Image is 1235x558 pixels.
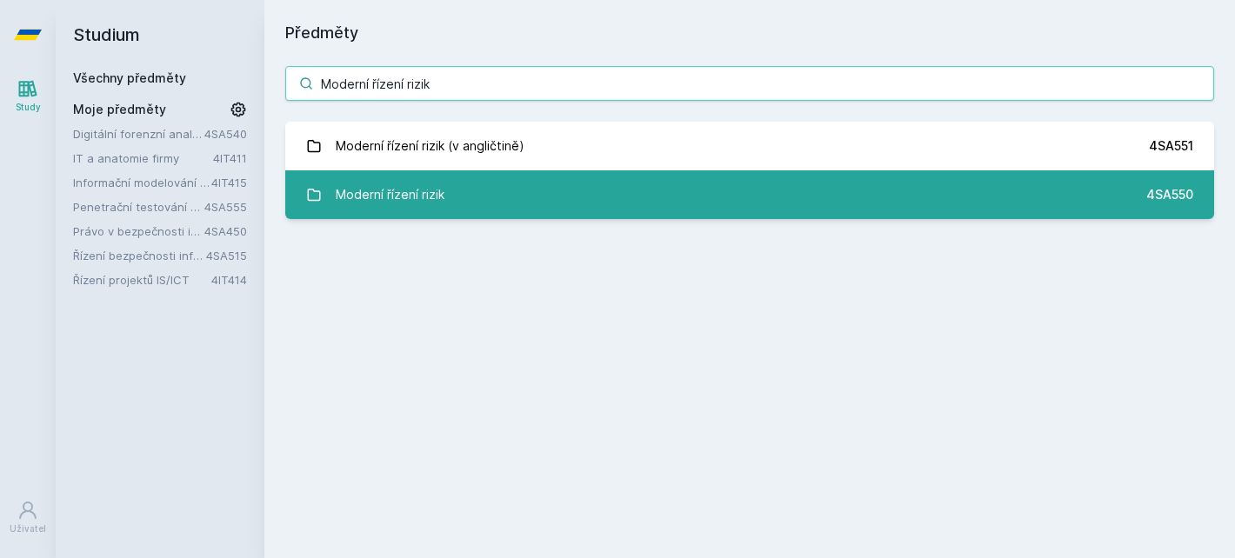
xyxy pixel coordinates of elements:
[73,174,211,191] a: Informační modelování organizací
[285,21,1214,45] h1: Předměty
[73,223,204,240] a: Právo v bezpečnosti informačních systémů
[285,122,1214,170] a: Moderní řízení rizik (v angličtině) 4SA551
[213,151,247,165] a: 4IT411
[285,170,1214,219] a: Moderní řízení rizik 4SA550
[285,66,1214,101] input: Název nebo ident předmětu…
[73,247,206,264] a: Řízení bezpečnosti informačních systémů
[73,101,166,118] span: Moje předměty
[73,70,186,85] a: Všechny předměty
[206,249,247,262] a: 4SA515
[204,127,247,141] a: 4SA540
[204,224,247,238] a: 4SA450
[3,491,52,544] a: Uživatel
[204,200,247,214] a: 4SA555
[3,70,52,123] a: Study
[73,125,204,143] a: Digitální forenzní analýza
[73,149,213,167] a: IT a anatomie firmy
[10,522,46,535] div: Uživatel
[73,198,204,216] a: Penetrační testování bezpečnosti IS
[73,271,211,289] a: Řízení projektů IS/ICT
[211,273,247,287] a: 4IT414
[336,129,524,163] div: Moderní řízení rizik (v angličtině)
[1146,186,1193,203] div: 4SA550
[16,101,41,114] div: Study
[211,176,247,189] a: 4IT415
[1149,137,1193,155] div: 4SA551
[336,177,444,212] div: Moderní řízení rizik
